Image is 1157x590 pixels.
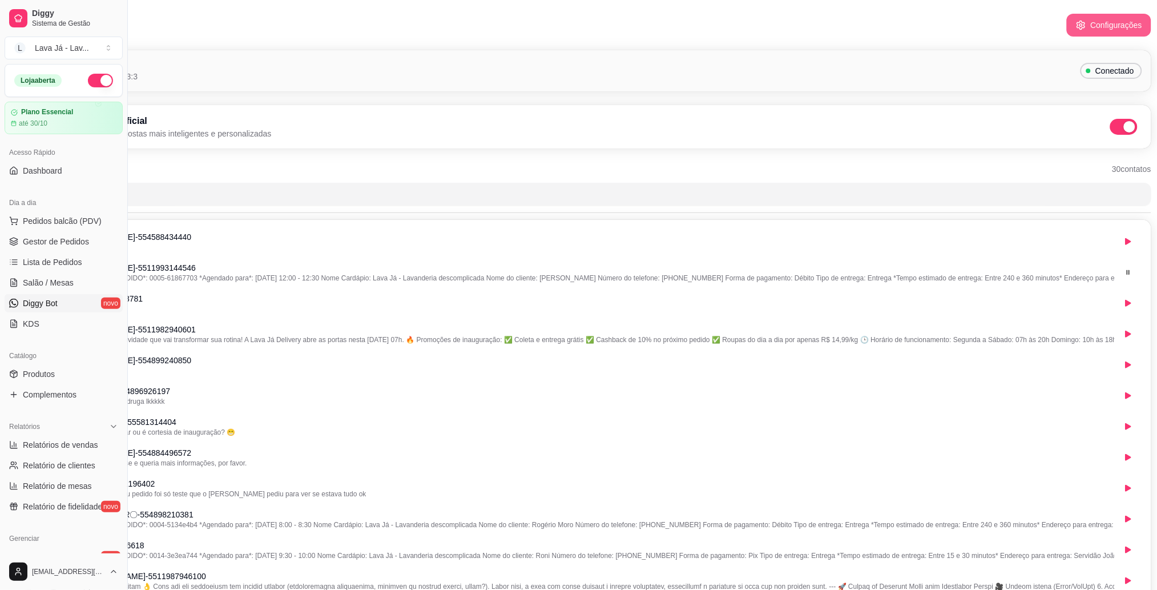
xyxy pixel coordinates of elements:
a: Produtos [5,365,123,383]
div: Loja aberta [14,74,62,87]
button: Pedidos balcão (PDV) [5,212,123,230]
a: Dashboard [5,162,123,180]
span: Relatórios [9,422,40,431]
a: Gestor de Pedidos [5,232,123,251]
span: Olá! Tenho interesse e queria mais informações, por favor. [70,459,247,467]
a: DiggySistema de Gestão [5,5,123,32]
div: Catálogo [5,347,123,365]
span: Diggy Bot [23,298,58,309]
span: Gestor de Pedidos [23,236,89,247]
p: [PERSON_NAME] - 554884496572 [70,447,1115,459]
div: Dia a dia [5,194,123,212]
p: Vivi - 5511972668781 [70,293,1115,304]
span: KDS [23,318,39,330]
article: Plano Essencial [21,108,73,117]
a: KDS [5,315,123,333]
a: Lista de Pedidos [5,253,123,271]
h3: Inteligência Artificial [58,114,272,128]
span: Ameeiiiiii o seu madruga lkkkkk [70,398,165,406]
span: Salão / Mesas [23,277,74,288]
a: Complementos [5,386,123,404]
span: Sistema de Gestão [32,19,118,28]
span: Entregadores [23,551,71,563]
p: Sr [PERSON_NAME] - 5511987946100 [70,571,1115,582]
p: Isnáillon - 554891196402 [70,478,1115,489]
span: Lista de Pedidos [23,256,82,268]
button: [EMAIL_ADDRESS][DOMAIN_NAME] [5,558,123,585]
p: ᖇ〇ǤᕮᖇI〇 ᗰ〇ᖇ〇 - 554898210381 [70,509,1115,520]
p: ૨ѳg૯૨iѳ ʍѳ૨ѳ - 555581314404 [70,416,1115,428]
div: Acesso Rápido [5,143,123,162]
span: Produtos [23,368,55,380]
a: Relatórios de vendas [5,436,123,454]
span: 30 contatos [1112,163,1151,175]
a: Entregadoresnovo [5,548,123,566]
span: Relatório de fidelidade [23,501,102,512]
span: Complementos [23,389,76,400]
button: Select a team [5,37,123,59]
input: Buscar contatos... [51,183,1144,206]
a: Salão / Mesas [5,274,123,292]
p: [PERSON_NAME] - 554899240850 [70,355,1115,366]
span: Conectado [1091,65,1139,77]
button: Configurações [1067,14,1151,37]
a: Diggy Botnovo [5,294,123,312]
p: [PERSON_NAME] - 5511982940601 [70,324,1115,335]
div: Lava Já - Lav ... [35,42,89,54]
span: Relatório de mesas [23,480,92,492]
span: Pedidos balcão (PDV) [23,215,102,227]
p: Ative a IA para respostas mais inteligentes e personalizadas [58,128,272,139]
button: Alterar Status [88,74,113,87]
p: Rony - 554888536618 [70,540,1115,551]
a: Relatório de fidelidadenovo [5,497,123,516]
a: Plano Essencialaté 30/10 [5,102,123,134]
span: Relatório de clientes [23,460,95,471]
span: L [14,42,26,54]
a: Relatório de mesas [5,477,123,495]
span: Dashboard [23,165,62,176]
div: Gerenciar [5,529,123,548]
p: [PERSON_NAME] - 5511993144546 [70,262,1115,274]
span: Esse tem que pagar ou é cortesia de inauguração? 😁 [70,428,236,436]
a: Relatório de clientes [5,456,123,475]
p: [US_STATE] - 554896926197 [70,386,1115,397]
span: Olá, boa tarde! Meu pedido foi só teste que o [PERSON_NAME] pediu para ver se estava tudo ok [70,490,366,498]
span: Diggy [32,9,118,19]
span: Relatórios de vendas [23,439,98,451]
p: [PERSON_NAME] - 554588434440 [70,231,1115,243]
span: [EMAIL_ADDRESS][DOMAIN_NAME] [32,567,104,576]
article: até 30/10 [19,119,47,128]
